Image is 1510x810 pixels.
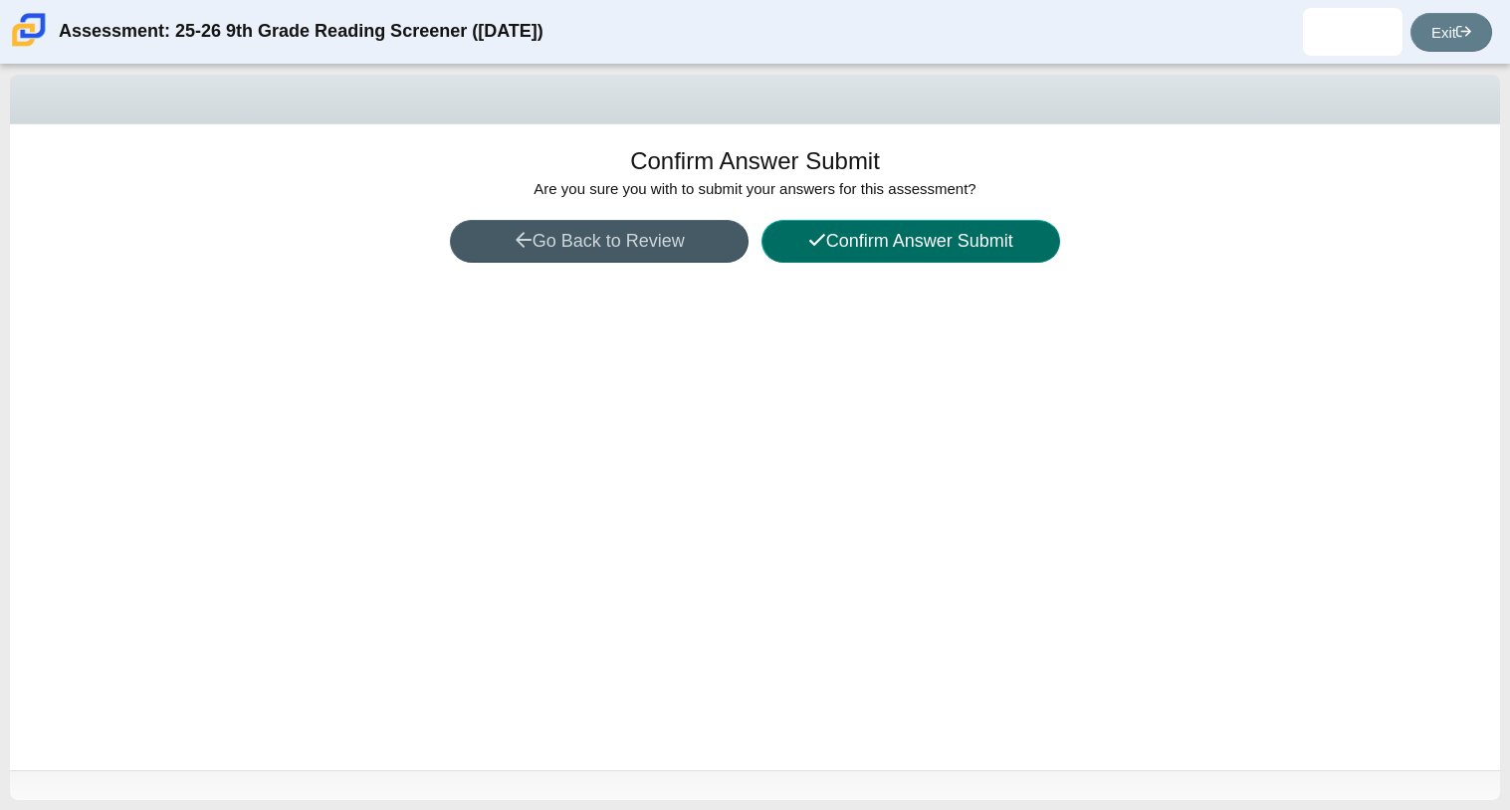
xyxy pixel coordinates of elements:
[630,144,880,178] h1: Confirm Answer Submit
[1410,13,1492,52] a: Exit
[534,180,975,197] span: Are you sure you with to submit your answers for this assessment?
[1337,16,1369,48] img: mariell.burch.cxgOaD
[59,8,543,56] div: Assessment: 25-26 9th Grade Reading Screener ([DATE])
[761,220,1060,263] button: Confirm Answer Submit
[8,9,50,51] img: Carmen School of Science & Technology
[450,220,749,263] button: Go Back to Review
[8,37,50,54] a: Carmen School of Science & Technology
